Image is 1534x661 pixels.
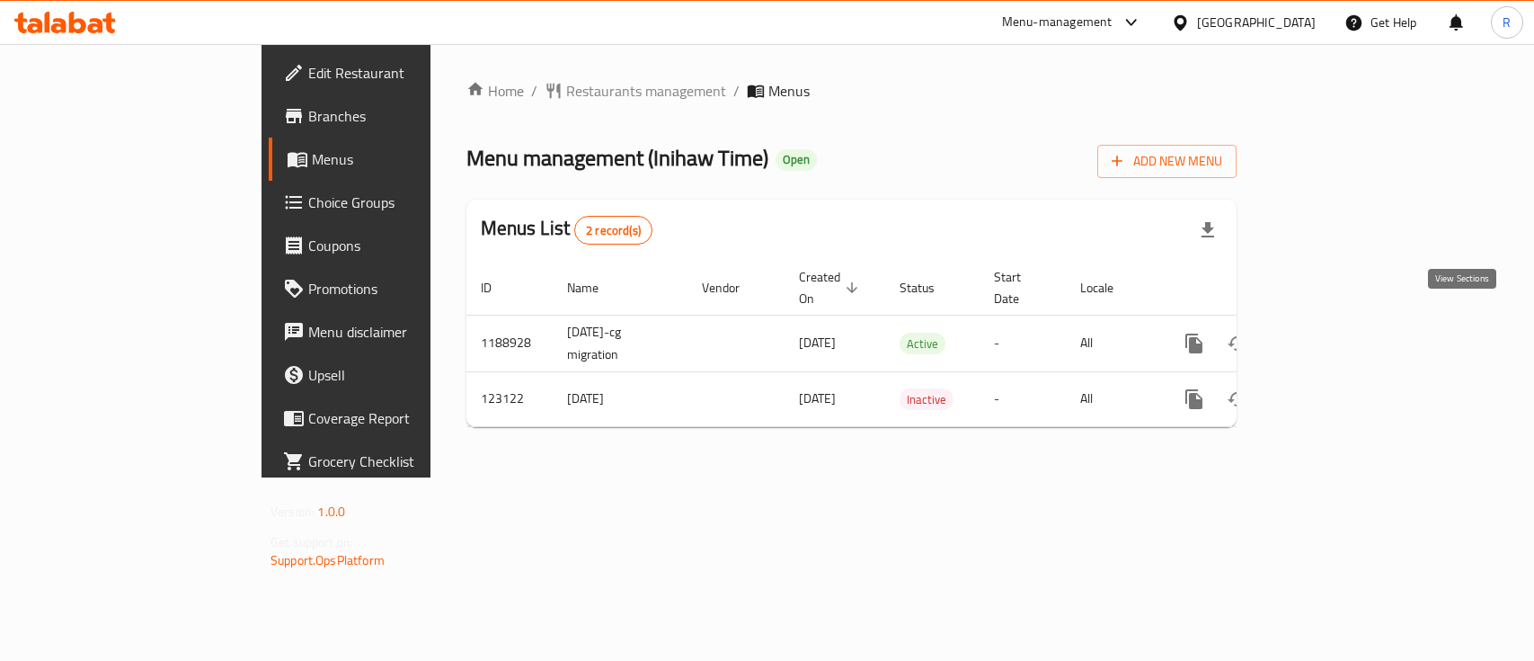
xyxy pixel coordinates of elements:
td: [DATE] [553,371,687,426]
td: All [1066,371,1158,426]
span: Inactive [900,389,953,410]
span: Add New Menu [1112,150,1222,173]
span: Coupons [308,235,503,256]
a: Upsell [269,353,518,397]
div: [GEOGRAPHIC_DATA] [1197,13,1316,32]
table: enhanced table [466,261,1360,427]
a: Restaurants management [545,80,726,102]
span: Upsell [308,364,503,386]
div: Open [776,149,817,171]
a: Coverage Report [269,397,518,440]
span: Grocery Checklist [308,451,503,472]
div: Active [900,333,945,354]
h2: Menus List [481,215,652,245]
nav: breadcrumb [466,80,1237,102]
td: [DATE]-cg migration [553,315,687,371]
li: / [733,80,740,102]
div: Total records count [574,216,652,245]
span: Created On [799,266,864,309]
span: Menu disclaimer [308,321,503,343]
span: Name [567,277,622,299]
a: Choice Groups [269,181,518,224]
div: Menu-management [1002,12,1113,33]
span: Locale [1080,277,1137,299]
a: Grocery Checklist [269,440,518,483]
button: Change Status [1216,378,1259,421]
button: Add New Menu [1097,145,1237,178]
span: 1.0.0 [317,500,345,523]
td: - [980,371,1066,426]
span: Coverage Report [308,407,503,429]
span: Vendor [702,277,763,299]
span: Menus [768,80,810,102]
td: All [1066,315,1158,371]
span: Menu management ( Inihaw Time ) [466,138,768,178]
span: R [1503,13,1511,32]
a: Promotions [269,267,518,310]
span: [DATE] [799,387,836,410]
span: [DATE] [799,331,836,354]
span: Status [900,277,958,299]
td: - [980,315,1066,371]
a: Menu disclaimer [269,310,518,353]
span: ID [481,277,515,299]
span: Choice Groups [308,192,503,213]
a: Coupons [269,224,518,267]
span: Promotions [308,278,503,299]
div: Inactive [900,389,953,410]
span: Branches [308,105,503,127]
span: Menus [312,148,503,170]
span: Active [900,334,945,354]
span: Edit Restaurant [308,62,503,84]
span: Get support on: [270,531,353,554]
span: 2 record(s) [575,222,652,239]
a: Edit Restaurant [269,51,518,94]
div: Export file [1186,209,1229,252]
a: Support.OpsPlatform [270,549,385,572]
a: Branches [269,94,518,138]
span: Version: [270,500,315,523]
button: Change Status [1216,322,1259,365]
button: more [1173,322,1216,365]
span: Start Date [994,266,1044,309]
th: Actions [1158,261,1360,316]
span: Open [776,152,817,167]
li: / [531,80,537,102]
span: Restaurants management [566,80,726,102]
a: Menus [269,138,518,181]
button: more [1173,378,1216,421]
